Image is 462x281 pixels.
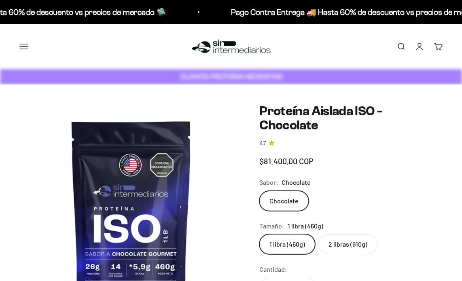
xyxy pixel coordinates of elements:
strong: CUANTA PROTEÍNA NECESITAS [180,72,282,81]
span: 4.7 [259,139,266,148]
sale-price: $81.400,00 COP [259,154,314,167]
legend: Sabor: [259,177,278,188]
h1: Proteína Aislada ISO - Chocolate [259,104,443,132]
span: 1 libra (460g) [288,221,323,231]
span: Chocolate [282,177,311,188]
legend: Tamaño: [259,221,284,231]
label: Cantidad: [259,264,287,275]
a: 4.74.7 de 5.0 estrellas [259,139,443,148]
